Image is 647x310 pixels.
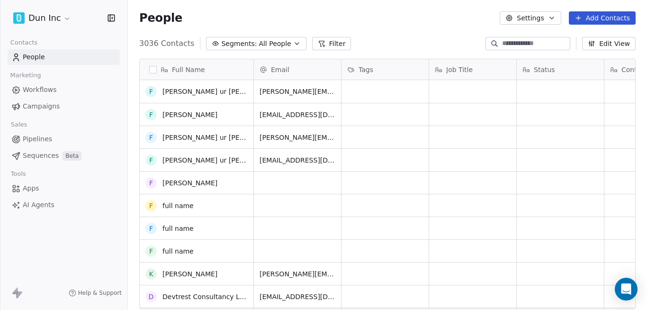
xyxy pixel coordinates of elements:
a: Workflows [8,82,120,98]
span: People [139,11,182,25]
span: Tags [359,65,373,74]
span: 3036 Contacts [139,38,194,49]
a: AI Agents [8,197,120,213]
a: SequencesBeta [8,148,120,164]
span: [PERSON_NAME][EMAIL_ADDRESS][DOMAIN_NAME] [260,133,335,142]
button: Dun Inc [11,10,73,26]
button: Edit View [582,37,636,50]
span: [PERSON_NAME][EMAIL_ADDRESS][DOMAIN_NAME] [260,87,335,96]
a: People [8,49,120,65]
span: Dun Inc [28,12,61,24]
span: [EMAIL_ADDRESS][DOMAIN_NAME] [260,292,335,301]
span: AI Agents [23,200,54,210]
span: Contacts [6,36,42,50]
a: Help & Support [69,289,122,297]
div: Open Intercom Messenger [615,278,638,301]
span: Pipelines [23,134,52,144]
button: Settings [500,11,561,25]
a: Pipelines [8,131,120,147]
span: Campaigns [23,101,60,111]
span: Email [271,65,289,74]
span: Help & Support [78,289,122,297]
span: Tools [7,167,30,181]
span: Beta [63,151,81,161]
div: Tags [341,59,429,80]
button: Add Contacts [569,11,636,25]
span: All People [259,39,291,49]
span: Workflows [23,85,57,95]
div: Job Title [429,59,516,80]
div: Status [517,59,604,80]
div: Email [254,59,341,80]
span: Apps [23,183,39,193]
span: Sales [7,118,31,132]
button: Filter [312,37,351,50]
span: Segments: [221,39,257,49]
span: [EMAIL_ADDRESS][DOMAIN_NAME] [260,155,335,165]
div: Full Name [140,59,253,80]
span: Sequences [23,151,59,161]
span: Full Name [172,65,205,74]
div: grid [140,80,254,310]
span: Job Title [446,65,473,74]
span: People [23,52,45,62]
span: Marketing [6,68,45,82]
a: Campaigns [8,99,120,114]
span: Status [534,65,555,74]
span: [PERSON_NAME][EMAIL_ADDRESS][DOMAIN_NAME] [260,269,335,279]
span: [EMAIL_ADDRESS][DOMAIN_NAME] [260,110,335,119]
a: Apps [8,181,120,196]
img: twitter.png [13,12,25,24]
